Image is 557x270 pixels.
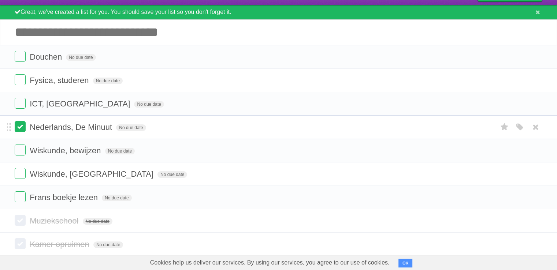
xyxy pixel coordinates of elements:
span: Wiskunde, bewijzen [30,146,103,155]
span: No due date [116,124,146,131]
label: Star task [498,121,512,133]
span: Cookies help us deliver our services. By using our services, you agree to our use of cookies. [143,255,397,270]
span: No due date [105,148,135,154]
span: Kamer opruimen [30,240,91,249]
span: Muziekschool [30,216,80,225]
span: Frans boekje lezen [30,193,100,202]
label: Done [15,121,26,132]
span: No due date [66,54,96,61]
span: No due date [134,101,164,108]
button: OK [398,259,413,267]
label: Done [15,215,26,226]
span: No due date [93,241,123,248]
span: Nederlands, De Minuut [30,123,114,132]
span: Douchen [30,52,64,61]
label: Done [15,238,26,249]
label: Done [15,145,26,155]
span: Fysica, studeren [30,76,90,85]
span: No due date [83,218,112,225]
span: Wiskunde, [GEOGRAPHIC_DATA] [30,169,155,179]
span: ICT, [GEOGRAPHIC_DATA] [30,99,132,108]
span: No due date [157,171,187,178]
span: No due date [93,78,123,84]
label: Done [15,191,26,202]
label: Done [15,74,26,85]
label: Done [15,51,26,62]
label: Done [15,98,26,109]
label: Done [15,168,26,179]
span: No due date [102,195,131,201]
